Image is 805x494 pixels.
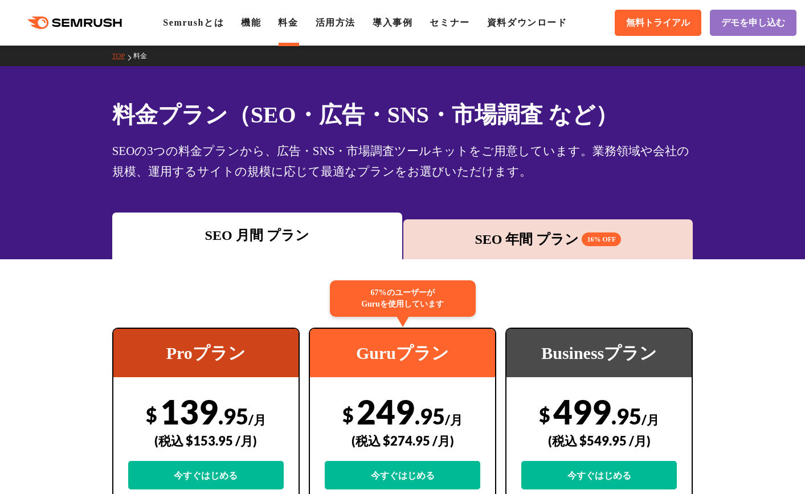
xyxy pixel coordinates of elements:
a: セミナー [430,18,469,27]
div: (税込 $549.95 /月) [521,420,677,461]
div: (税込 $274.95 /月) [325,420,480,461]
a: 活用方法 [316,18,355,27]
span: 16% OFF [582,232,621,246]
a: 料金 [133,52,156,60]
a: 今すぐはじめる [521,461,677,489]
span: $ [146,403,157,426]
a: TOP [112,52,133,60]
div: Proプラン [113,329,299,377]
span: .95 [611,403,641,429]
a: 料金 [278,18,298,27]
div: Businessプラン [506,329,692,377]
div: (税込 $153.95 /月) [128,420,284,461]
a: 今すぐはじめる [128,461,284,489]
div: SEO 月間 プラン [118,225,397,246]
div: SEOの3つの料金プランから、広告・SNS・市場調査ツールキットをご用意しています。業務領域や会社の規模、運用するサイトの規模に応じて最適なプランをお選びいただけます。 [112,141,693,182]
h1: 料金プラン（SEO・広告・SNS・市場調査 など） [112,98,693,132]
div: 249 [325,391,480,489]
span: .95 [415,403,445,429]
span: /月 [445,412,463,427]
div: Guruプラン [310,329,495,377]
span: $ [342,403,354,426]
a: Semrushとは [163,18,224,27]
a: 機能 [241,18,261,27]
div: 499 [521,391,677,489]
a: 導入事例 [373,18,412,27]
span: .95 [218,403,248,429]
span: デモを申し込む [721,17,785,29]
a: 無料トライアル [615,10,701,36]
div: SEO 年間 プラン [409,229,688,250]
a: 今すぐはじめる [325,461,480,489]
div: 139 [128,391,284,489]
span: /月 [248,412,266,427]
a: デモを申し込む [710,10,796,36]
span: /月 [641,412,659,427]
a: 資料ダウンロード [487,18,567,27]
span: $ [539,403,550,426]
span: 無料トライアル [626,17,690,29]
div: 67%のユーザーが Guruを使用しています [330,280,476,317]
